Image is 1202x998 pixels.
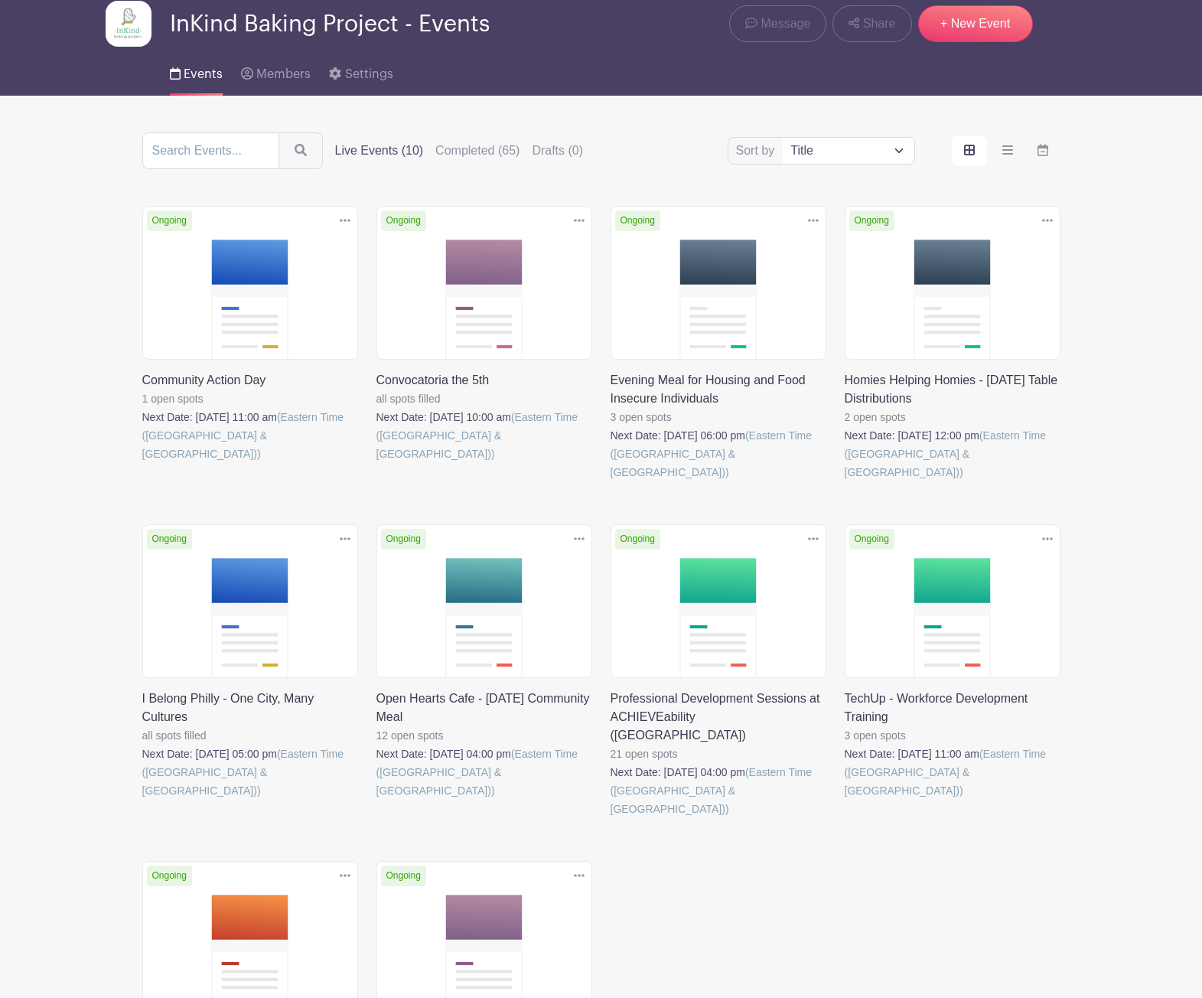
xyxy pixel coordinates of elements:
[832,5,911,42] a: Share
[184,68,223,80] span: Events
[761,15,810,33] span: Message
[335,142,424,160] label: Live Events (10)
[329,47,393,96] a: Settings
[345,68,393,80] span: Settings
[918,5,1033,42] a: + New Event
[532,142,583,160] label: Drafts (0)
[435,142,520,160] label: Completed (65)
[729,5,826,42] a: Message
[142,132,279,169] input: Search Events...
[256,68,311,80] span: Members
[241,47,311,96] a: Members
[335,142,596,160] div: filters
[170,11,490,37] span: InKind Baking Project - Events
[736,142,780,160] label: Sort by
[952,135,1060,166] div: order and view
[106,1,151,47] img: InKind-Logo.jpg
[170,47,223,96] a: Events
[863,15,896,33] span: Share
